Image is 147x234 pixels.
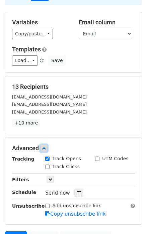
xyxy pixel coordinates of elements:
label: UTM Codes [102,155,128,162]
a: +10 more [12,119,40,127]
h5: Variables [12,19,69,26]
label: Track Clicks [52,163,80,170]
div: 聊天小组件 [114,202,147,234]
strong: Tracking [12,156,34,162]
small: [EMAIL_ADDRESS][DOMAIN_NAME] [12,109,87,114]
a: Load... [12,55,38,66]
a: Copy/paste... [12,29,53,39]
small: [EMAIL_ADDRESS][DOMAIN_NAME] [12,102,87,107]
a: Templates [12,46,41,53]
a: Copy unsubscribe link [45,211,105,217]
strong: Unsubscribe [12,203,45,209]
iframe: Chat Widget [114,202,147,234]
h5: Advanced [12,145,135,152]
h5: 13 Recipients [12,83,135,90]
span: Send now [45,190,70,196]
button: Save [48,55,66,66]
label: Track Opens [52,155,81,162]
h5: Email column [79,19,135,26]
strong: Filters [12,177,29,182]
strong: Schedule [12,190,36,195]
small: [EMAIL_ADDRESS][DOMAIN_NAME] [12,94,87,99]
label: Add unsubscribe link [52,202,101,209]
